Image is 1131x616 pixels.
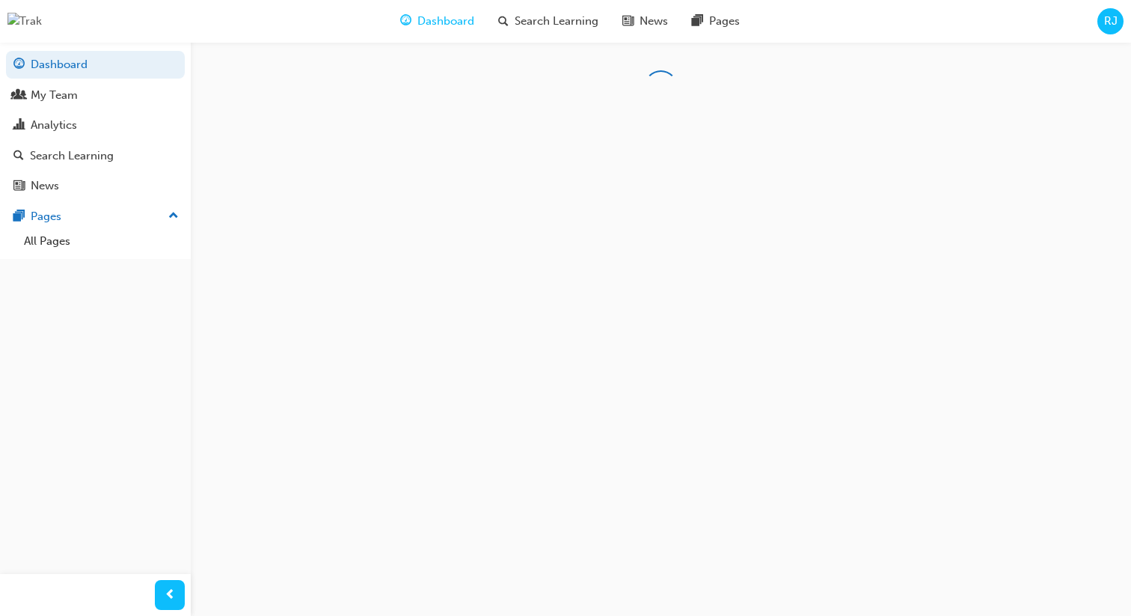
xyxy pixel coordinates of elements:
[388,6,486,37] a: guage-iconDashboard
[13,119,25,132] span: chart-icon
[709,13,740,30] span: Pages
[30,147,114,165] div: Search Learning
[400,12,411,31] span: guage-icon
[168,207,179,226] span: up-icon
[515,13,598,30] span: Search Learning
[610,6,680,37] a: news-iconNews
[498,12,509,31] span: search-icon
[31,87,78,104] div: My Team
[680,6,752,37] a: pages-iconPages
[6,112,185,139] a: Analytics
[692,12,703,31] span: pages-icon
[417,13,474,30] span: Dashboard
[13,210,25,224] span: pages-icon
[6,51,185,79] a: Dashboard
[165,586,176,605] span: prev-icon
[7,13,42,30] img: Trak
[13,150,24,163] span: search-icon
[622,12,634,31] span: news-icon
[6,203,185,231] button: Pages
[6,142,185,170] a: Search Learning
[31,208,61,225] div: Pages
[640,13,668,30] span: News
[6,172,185,200] a: News
[6,82,185,109] a: My Team
[6,51,185,200] div: DashboardMy TeamAnalyticsSearch LearningNews
[1097,8,1124,34] button: RJ
[13,180,25,193] span: news-icon
[31,177,59,195] div: News
[13,89,25,103] span: people-icon
[486,6,610,37] a: search-iconSearch Learning
[1104,13,1118,30] span: RJ
[13,58,25,72] span: guage-icon
[18,230,185,253] a: All Pages
[31,117,77,134] div: Analytics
